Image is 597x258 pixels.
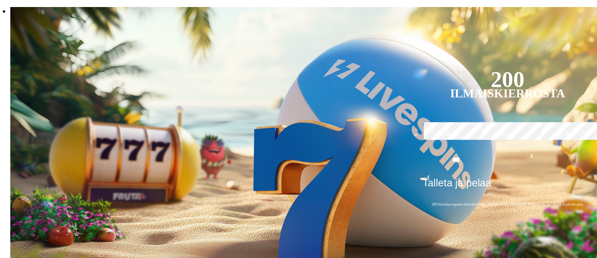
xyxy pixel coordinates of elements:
[427,174,430,180] span: €
[491,74,524,85] div: 200
[539,121,594,148] label: 250 €
[480,121,535,148] label: 150 €
[450,88,566,99] div: Ilmaiskierrosta
[531,152,533,161] span: €
[423,177,492,196] span: Talleta ja pelaa
[421,121,477,148] label: 50 €
[420,202,596,207] span: 200 kierrätysvapaata ilmaiskierrosta ensitalletuksen yhteydessä. 50 kierrosta per päivä, 4 päivän...
[420,177,596,196] button: Talleta ja pelaa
